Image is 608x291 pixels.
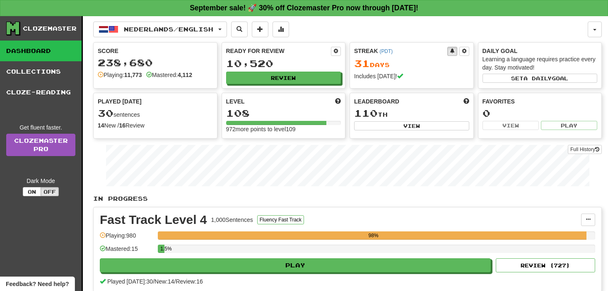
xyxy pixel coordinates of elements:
[6,134,75,156] a: ClozemasterPro
[190,4,418,12] strong: September sale! 🚀 30% off Clozemaster Pro now through [DATE]!
[178,72,192,78] strong: 4,112
[231,22,248,37] button: Search sentences
[100,245,154,258] div: Mastered: 15
[100,231,154,245] div: Playing: 980
[257,215,304,224] button: Fluency Fast Track
[354,72,469,80] div: Includes [DATE]!
[153,278,154,285] span: /
[176,278,203,285] span: Review: 16
[483,108,598,118] div: 0
[354,97,399,106] span: Leaderboard
[354,47,447,55] div: Streak
[354,121,469,130] button: View
[93,22,227,37] button: Nederlands/English
[541,121,597,130] button: Play
[6,280,69,288] span: Open feedback widget
[160,245,164,253] div: 1.5%
[463,97,469,106] span: This week in points, UTC
[107,278,153,285] span: Played [DATE]: 30
[379,48,393,54] a: (PDT)
[335,97,341,106] span: Score more points to level up
[568,145,602,154] button: Full History
[483,55,598,72] div: Learning a language requires practice every day. Stay motivated!
[98,47,213,55] div: Score
[226,125,341,133] div: 972 more points to level 109
[483,121,539,130] button: View
[100,214,207,226] div: Fast Track Level 4
[483,97,598,106] div: Favorites
[146,71,192,79] div: Mastered:
[252,22,268,37] button: Add sentence to collection
[98,122,104,129] strong: 14
[354,107,378,119] span: 110
[524,75,552,81] span: a daily
[98,58,213,68] div: 238,680
[98,107,113,119] span: 30
[100,258,491,272] button: Play
[23,187,41,196] button: On
[483,47,598,55] div: Daily Goal
[160,231,586,240] div: 98%
[98,97,142,106] span: Played [DATE]
[124,72,142,78] strong: 11,773
[226,58,341,69] div: 10,520
[93,195,602,203] p: In Progress
[354,58,469,69] div: Day s
[354,108,469,119] div: th
[226,72,341,84] button: Review
[119,122,125,129] strong: 16
[23,24,77,33] div: Clozemaster
[226,47,331,55] div: Ready for Review
[483,74,598,83] button: Seta dailygoal
[41,187,59,196] button: Off
[211,216,253,224] div: 1,000 Sentences
[273,22,289,37] button: More stats
[124,26,213,33] span: Nederlands / English
[6,123,75,132] div: Get fluent faster.
[354,58,370,69] span: 31
[98,71,142,79] div: Playing:
[226,97,245,106] span: Level
[98,108,213,119] div: sentences
[226,108,341,118] div: 108
[98,121,213,130] div: New / Review
[496,258,595,272] button: Review (727)
[174,278,176,285] span: /
[6,177,75,185] div: Dark Mode
[154,278,174,285] span: New: 14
